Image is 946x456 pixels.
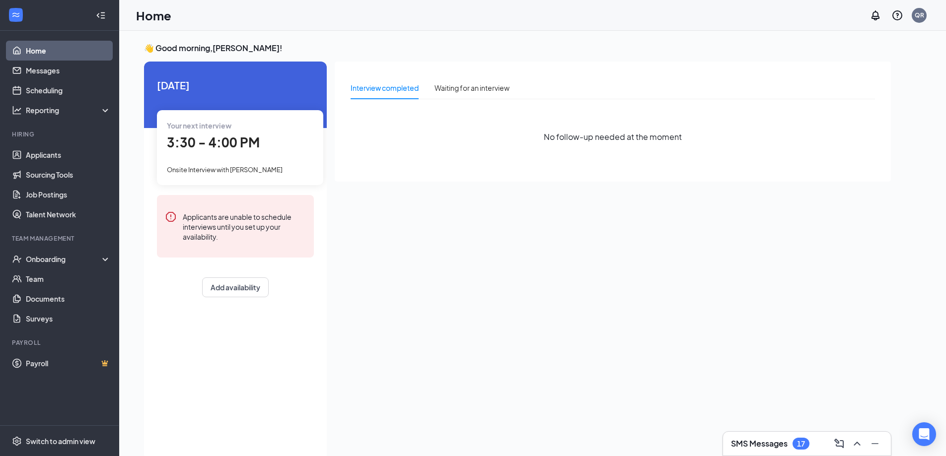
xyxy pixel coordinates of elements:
[26,254,102,264] div: Onboarding
[915,11,924,19] div: QR
[144,43,891,54] h3: 👋 Good morning, [PERSON_NAME] !
[167,166,283,174] span: Onsite Interview with [PERSON_NAME]
[167,121,231,130] span: Your next interview
[11,10,21,20] svg: WorkstreamLogo
[26,80,111,100] a: Scheduling
[831,436,847,452] button: ComposeMessage
[870,9,881,21] svg: Notifications
[26,145,111,165] a: Applicants
[157,77,314,93] span: [DATE]
[136,7,171,24] h1: Home
[12,436,22,446] svg: Settings
[26,309,111,328] a: Surveys
[12,338,109,347] div: Payroll
[26,185,111,204] a: Job Postings
[202,277,269,297] button: Add availability
[12,130,109,138] div: Hiring
[12,105,22,115] svg: Analysis
[833,438,845,450] svg: ComposeMessage
[96,10,106,20] svg: Collapse
[26,289,111,309] a: Documents
[12,254,22,264] svg: UserCheck
[183,211,306,242] div: Applicants are unable to schedule interviews until you set up your availability.
[26,204,111,224] a: Talent Network
[351,82,419,93] div: Interview completed
[912,422,936,446] div: Open Intercom Messenger
[167,134,260,150] span: 3:30 - 4:00 PM
[26,165,111,185] a: Sourcing Tools
[797,440,805,448] div: 17
[26,61,111,80] a: Messages
[26,41,111,61] a: Home
[435,82,509,93] div: Waiting for an interview
[851,438,863,450] svg: ChevronUp
[165,211,177,223] svg: Error
[867,436,883,452] button: Minimize
[26,269,111,289] a: Team
[544,130,682,143] span: No follow-up needed at the moment
[26,353,111,373] a: PayrollCrown
[26,436,95,446] div: Switch to admin view
[849,436,865,452] button: ChevronUp
[869,438,881,450] svg: Minimize
[26,105,111,115] div: Reporting
[891,9,903,21] svg: QuestionInfo
[12,234,109,243] div: Team Management
[731,438,788,449] h3: SMS Messages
